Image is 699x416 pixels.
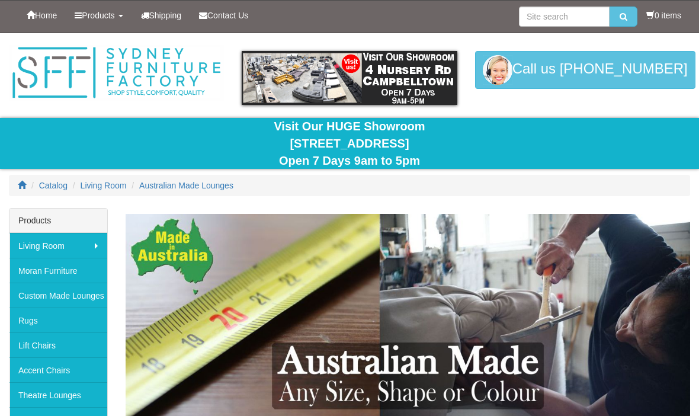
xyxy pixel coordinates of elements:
img: showroom.gif [242,51,457,105]
img: Sydney Furniture Factory [9,45,224,101]
a: Lift Chairs [9,332,107,357]
a: Theatre Lounges [9,382,107,407]
a: Products [66,1,132,30]
a: Accent Chairs [9,357,107,382]
a: Australian Made Lounges [139,181,233,190]
a: Living Room [9,233,107,258]
a: Moran Furniture [9,258,107,283]
span: Shipping [149,11,182,20]
span: Products [82,11,114,20]
span: Home [35,11,57,20]
a: Home [18,1,66,30]
span: Contact Us [207,11,248,20]
a: Contact Us [190,1,257,30]
input: Site search [519,7,610,27]
div: Visit Our HUGE Showroom [STREET_ADDRESS] Open 7 Days 9am to 5pm [9,118,690,169]
li: 0 items [646,9,681,21]
a: Shipping [132,1,191,30]
a: Catalog [39,181,68,190]
div: Products [9,209,107,233]
a: Rugs [9,308,107,332]
a: Living Room [81,181,127,190]
a: Custom Made Lounges [9,283,107,308]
